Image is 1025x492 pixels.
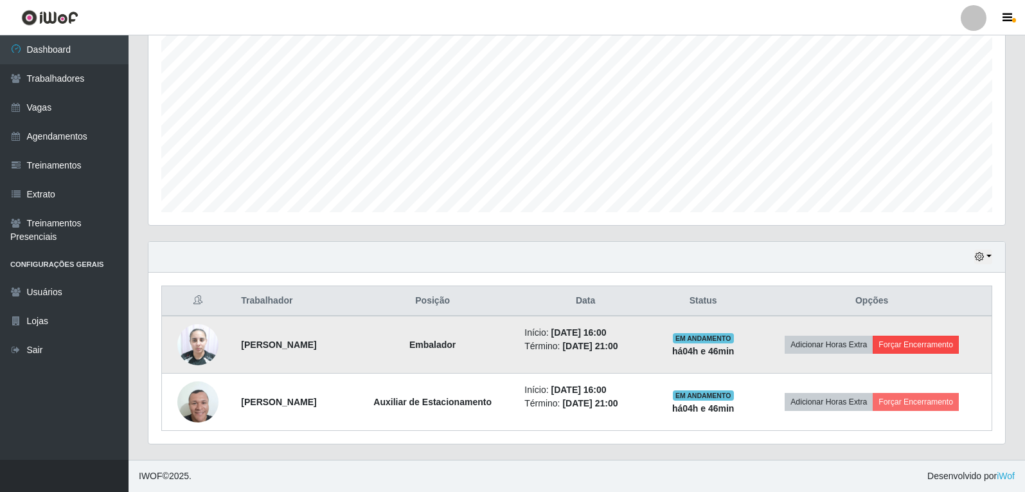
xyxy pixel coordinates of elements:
li: Início: [524,326,646,340]
img: 1736167370317.jpeg [177,381,218,423]
button: Adicionar Horas Extra [785,336,873,354]
img: 1739994247557.jpeg [177,317,218,372]
strong: Auxiliar de Estacionamento [373,397,492,407]
span: IWOF [139,471,163,481]
strong: há 04 h e 46 min [672,346,735,356]
strong: [PERSON_NAME] [241,397,316,407]
time: [DATE] 16:00 [551,327,607,338]
time: [DATE] 21:00 [562,341,618,351]
span: Desenvolvido por [927,469,1015,483]
th: Trabalhador [233,286,348,316]
time: [DATE] 16:00 [551,385,607,395]
span: EM ANDAMENTO [673,333,734,343]
img: CoreUI Logo [21,10,78,26]
button: Forçar Encerramento [873,393,959,411]
a: iWof [997,471,1015,481]
th: Opções [752,286,992,316]
button: Adicionar Horas Extra [785,393,873,411]
li: Término: [524,397,646,410]
time: [DATE] 21:00 [562,398,618,408]
th: Status [654,286,752,316]
span: © 2025 . [139,469,192,483]
th: Data [517,286,654,316]
button: Forçar Encerramento [873,336,959,354]
li: Início: [524,383,646,397]
span: EM ANDAMENTO [673,390,734,401]
strong: há 04 h e 46 min [672,403,735,414]
th: Posição [348,286,517,316]
strong: Embalador [409,340,456,350]
strong: [PERSON_NAME] [241,340,316,350]
li: Término: [524,340,646,353]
